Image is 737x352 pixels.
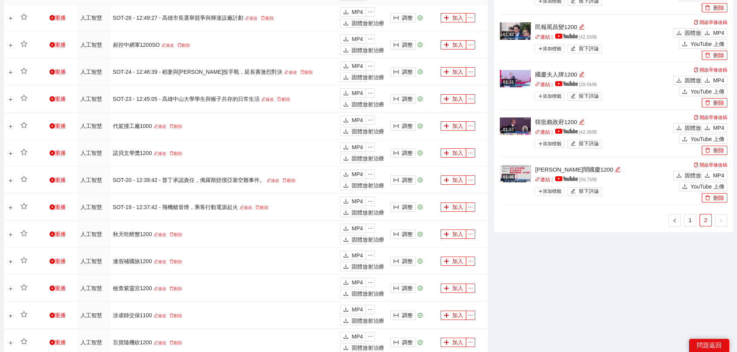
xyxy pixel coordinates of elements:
[340,7,366,17] button: 下載MP4
[691,184,724,190] font: YouTube 上傳
[390,94,416,104] button: 列寬調整
[393,42,399,48] span: 列寬
[366,63,374,69] span: 省略
[540,82,550,87] font: 連結
[571,94,576,99] span: 編輯
[265,16,274,20] font: 刪除
[343,117,349,124] span: 下載
[393,123,399,129] span: 列寬
[352,20,384,26] font: 固體放射治療
[568,92,602,101] button: 編輯留下評論
[393,177,399,184] span: 列寬
[352,128,384,134] font: 固體放射治療
[579,70,585,79] div: 編輯
[402,96,413,102] font: 調整
[177,43,181,47] span: 刪除
[402,15,413,21] font: 調整
[55,42,66,48] font: 重播
[352,209,384,216] font: 固體放射治療
[366,34,375,44] button: 省略
[713,125,724,131] font: MP4
[540,34,550,40] font: 連結
[239,205,244,209] span: 編輯
[684,214,696,226] li: 1
[705,173,710,179] span: 下載
[701,123,727,133] button: 下載MP4
[55,150,66,156] font: 重播
[452,150,463,156] font: 加入
[352,171,363,177] font: MP4
[340,197,366,206] button: 下載MP4
[705,195,710,201] span: 刪除
[704,217,707,223] font: 2
[343,183,349,189] span: 下載
[500,117,531,135] img: 1d288bf4-3938-470e-9c06-2ac6665eb003.jpg
[676,173,682,179] span: 下載
[669,214,681,226] li: 上一頁
[579,71,585,77] span: 編輯
[260,205,268,210] font: 刪除
[682,136,687,143] span: 上傳
[555,34,578,39] img: yt_logo_rgb_light.a676ea31.png
[340,170,366,179] button: 下載MP4
[366,170,375,179] button: 省略
[682,89,687,95] span: 上傳
[713,77,724,83] font: MP4
[8,42,14,48] button: 展開行
[402,123,413,129] font: 調整
[503,32,514,37] font: 01:42
[366,224,375,233] button: 省略
[366,117,374,123] span: 省略
[55,96,66,102] font: 重播
[579,189,599,194] font: 留下評論
[441,148,466,158] button: 加加入
[540,177,550,182] font: 連結
[466,121,475,131] button: 省略
[282,178,287,182] span: 刪除
[705,148,710,154] span: 刪除
[444,42,449,48] span: 加
[8,69,14,75] button: 展開行
[174,151,182,156] font: 刪除
[352,198,363,204] font: MP4
[444,15,449,21] span: 加
[402,204,413,210] font: 調整
[702,146,727,155] button: 刪除刪除
[340,143,366,152] button: 下載MP4
[535,34,540,39] span: 關聯
[682,41,687,48] span: 上傳
[673,76,699,85] button: 下載固體放射治療
[366,7,375,17] button: 省略
[452,177,463,183] font: 加入
[166,43,174,48] font: 修改
[352,117,363,123] font: MP4
[340,73,366,82] button: 下載固體放射治療
[352,74,384,80] font: 固體放射治療
[679,182,727,191] button: 上傳YouTube 上傳
[679,134,727,144] button: 上傳YouTube 上傳
[466,69,475,75] span: 省略
[705,53,710,59] span: 刪除
[713,30,724,36] font: MP4
[535,34,550,40] a: 關聯連結
[255,205,260,209] span: 刪除
[441,202,466,212] button: 加加入
[265,97,274,102] font: 修改
[444,177,449,184] span: 加
[8,15,14,21] button: 展開行
[568,187,602,196] button: 編輯留下評論
[535,177,540,182] span: 關聯
[676,125,682,131] span: 下載
[390,121,416,131] button: 列寬調整
[466,204,475,210] span: 省略
[161,43,166,47] span: 編輯
[50,123,55,129] span: 遊戲圈
[503,80,514,84] font: 01:21
[713,52,724,58] font: 刪除
[300,70,304,74] span: 刪除
[340,181,366,190] button: 下載固體放射治療
[500,165,531,182] img: fe94b6de-969b-451b-9f4c-c2c3d38398a8.jpg
[535,177,550,182] a: 關聯連結
[444,123,449,129] span: 加
[685,30,717,36] font: 固體放射治療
